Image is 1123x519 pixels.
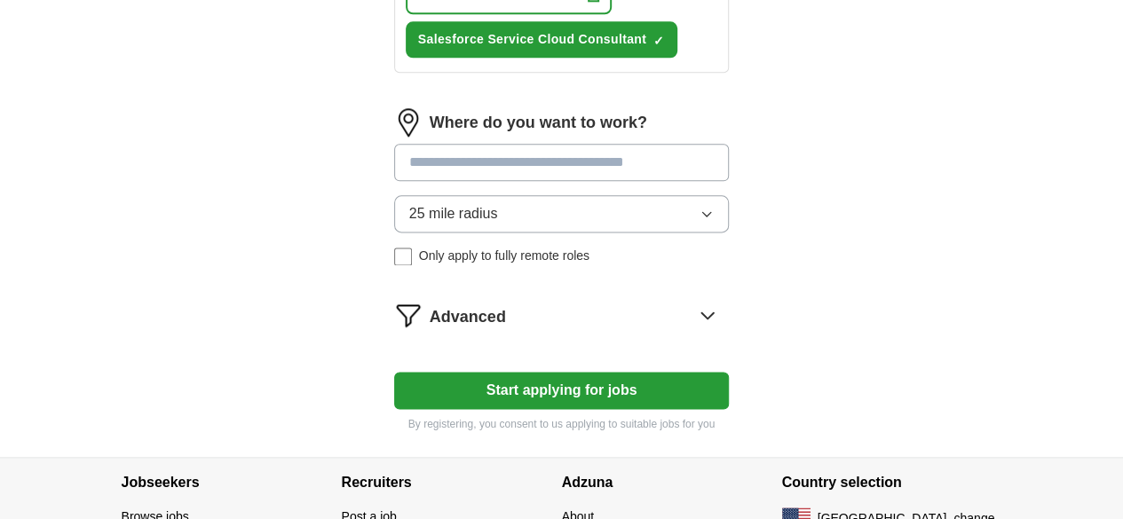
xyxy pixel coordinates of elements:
[394,108,423,137] img: location.png
[406,21,677,58] button: Salesforce Service Cloud Consultant✓
[782,458,1002,507] h4: Country selection
[394,416,730,432] p: By registering, you consent to us applying to suitable jobs for you
[394,372,730,409] button: Start applying for jobs
[653,34,664,48] span: ✓
[394,301,423,329] img: filter
[394,248,412,265] input: Only apply to fully remote roles
[409,203,498,224] span: 25 mile radius
[430,111,647,135] label: Where do you want to work?
[419,247,589,265] span: Only apply to fully remote roles
[430,305,506,329] span: Advanced
[418,30,646,49] span: Salesforce Service Cloud Consultant
[394,195,730,232] button: 25 mile radius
